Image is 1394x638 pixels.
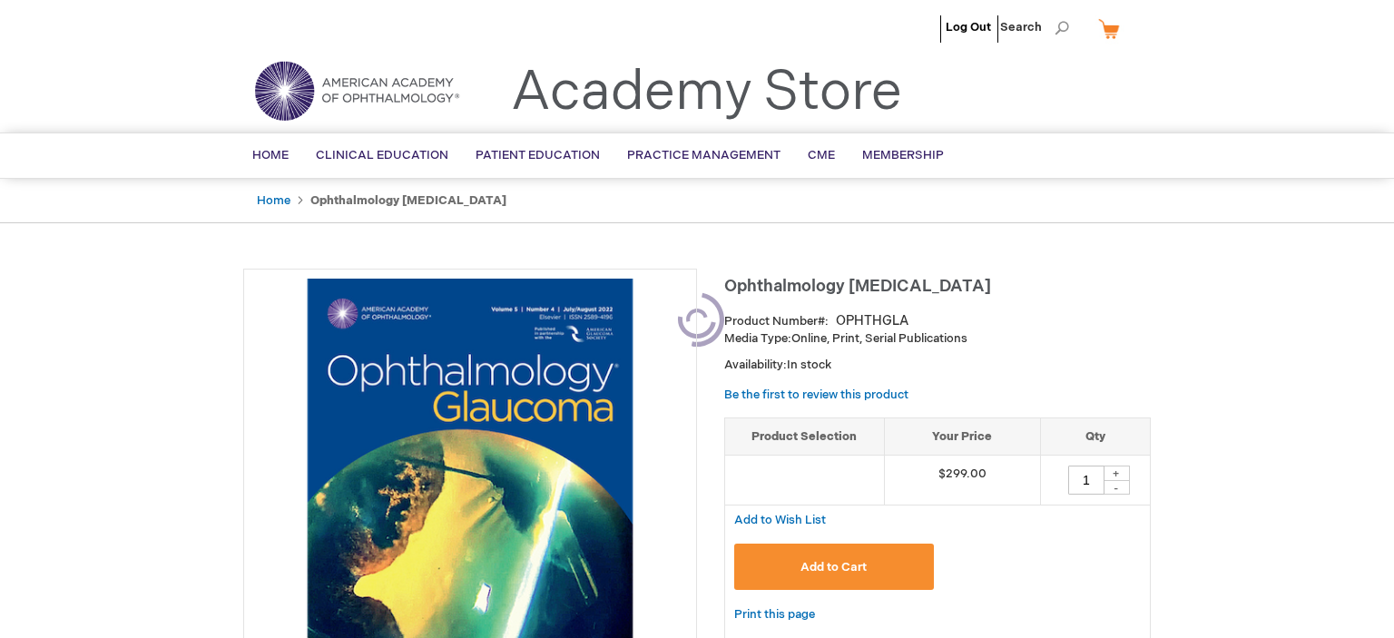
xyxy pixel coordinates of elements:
a: Print this page [734,604,815,626]
strong: Media Type: [724,331,791,346]
span: CME [808,148,835,162]
a: Log Out [946,20,991,34]
th: Your Price [884,417,1040,456]
span: Search [1000,9,1069,45]
a: Academy Store [511,60,902,125]
span: Patient Education [476,148,600,162]
th: Product Selection [725,417,884,456]
span: Home [252,148,289,162]
p: Availability: [724,357,1151,374]
span: Membership [862,148,944,162]
td: $299.00 [884,456,1040,505]
strong: Ophthalmology [MEDICAL_DATA] [310,193,506,208]
a: Add to Wish List [734,512,826,527]
span: Add to Cart [800,560,867,574]
p: Online, Print, Serial Publications [724,330,1151,348]
div: + [1103,466,1130,481]
a: Home [257,193,290,208]
span: Practice Management [627,148,780,162]
input: Qty [1068,466,1104,495]
span: In stock [787,358,831,372]
th: Qty [1040,417,1150,456]
div: - [1103,480,1130,495]
span: Ophthalmology [MEDICAL_DATA] [724,277,991,296]
span: Clinical Education [316,148,448,162]
strong: Product Number [724,314,829,329]
span: Add to Wish List [734,513,826,527]
div: OPHTHGLA [836,312,908,330]
button: Add to Cart [734,544,934,590]
a: Be the first to review this product [724,388,908,402]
